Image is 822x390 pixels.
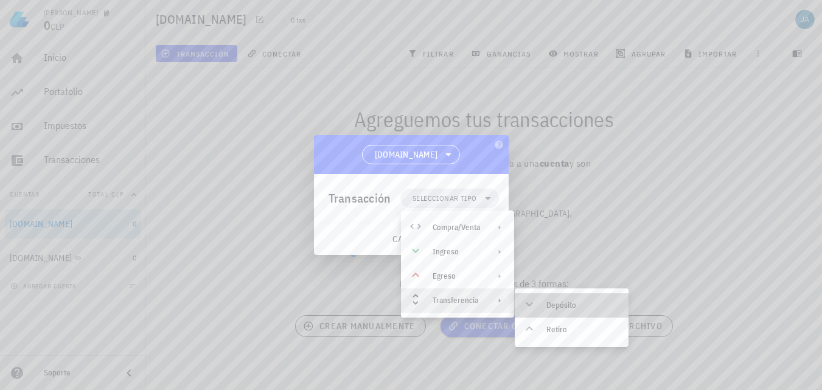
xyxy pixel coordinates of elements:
[386,228,442,250] button: cancelar
[401,288,514,313] div: Transferencia
[401,264,514,288] div: Egreso
[413,192,476,204] span: Seleccionar tipo
[391,234,437,245] span: cancelar
[401,215,514,240] div: Compra/Venta
[546,301,619,310] div: Depósito
[375,148,437,161] span: [DOMAIN_NAME]
[401,240,514,264] div: Ingreso
[433,271,480,281] div: Egreso
[433,223,480,232] div: Compra/Venta
[546,325,619,335] div: Retiro
[433,247,480,257] div: Ingreso
[433,296,480,305] div: Transferencia
[329,189,391,208] div: Transacción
